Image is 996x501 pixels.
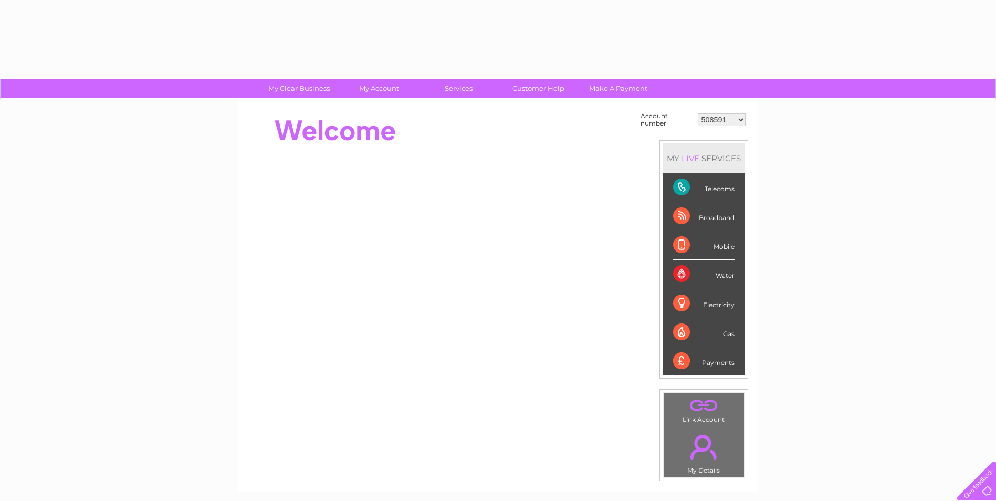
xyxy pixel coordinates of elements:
div: Water [673,260,735,289]
td: Link Account [663,393,745,426]
div: Broadband [673,202,735,231]
div: Telecoms [673,173,735,202]
a: My Clear Business [256,79,342,98]
td: My Details [663,426,745,477]
a: Services [415,79,502,98]
a: Customer Help [495,79,582,98]
div: Gas [673,318,735,347]
div: Electricity [673,289,735,318]
a: Make A Payment [575,79,662,98]
a: My Account [336,79,422,98]
div: MY SERVICES [663,143,745,173]
div: LIVE [679,153,701,163]
td: Account number [638,110,695,130]
div: Payments [673,347,735,375]
a: . [666,396,741,414]
a: . [666,429,741,465]
div: Mobile [673,231,735,260]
